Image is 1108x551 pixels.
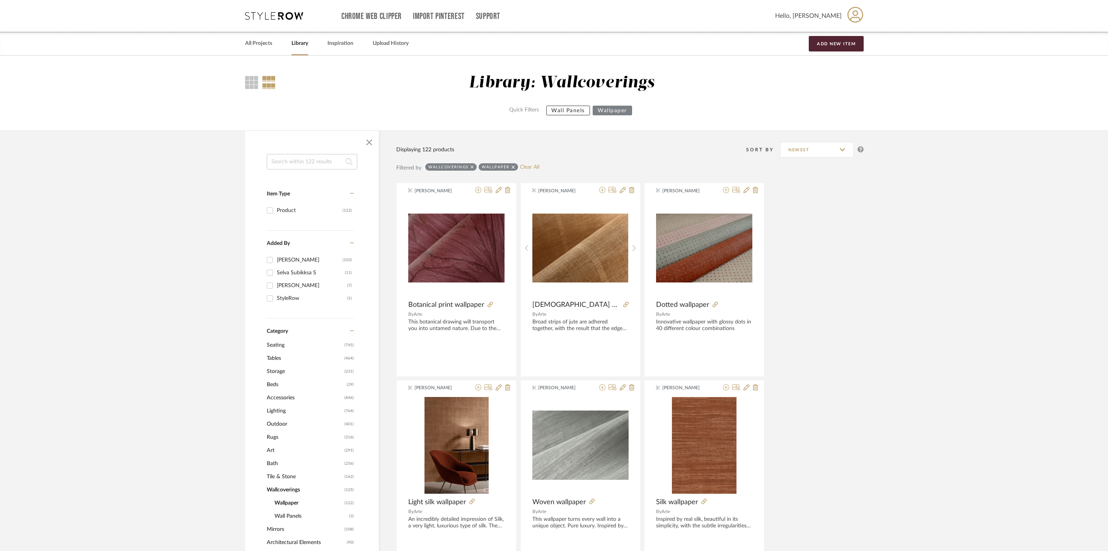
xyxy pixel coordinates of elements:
[347,279,352,292] div: (7)
[267,483,343,496] span: Wallcoverings
[408,301,484,309] span: Botanical print wallpaper
[373,38,409,49] a: Upload History
[344,339,354,351] span: (745)
[277,267,345,279] div: Selva Subikksa S
[344,392,354,404] span: (846)
[656,516,752,529] div: Inspired by real silk, beautiful in its simplicity, with the subtle irregularities of silk fabric...
[347,292,352,305] div: (1)
[277,254,343,266] div: [PERSON_NAME]
[396,145,454,154] div: Displaying 122 products
[408,509,414,514] span: By
[546,106,590,115] button: Wall Panels
[344,365,354,378] span: (231)
[672,397,736,494] img: Silk wallpaper
[408,319,505,332] div: This botanical drawing will transport you into untamed nature. Due to the tone-on-tone effect, th...
[267,352,343,365] span: Tables
[413,13,465,20] a: Import Pinterest
[408,498,466,507] span: Light silk wallpaper
[267,523,343,536] span: Mirrors
[661,509,670,514] span: Arte
[344,484,354,496] span: (125)
[349,510,354,522] span: (3)
[414,509,422,514] span: Arte
[656,301,709,309] span: Dotted wallpaper
[267,431,343,444] span: Rugs
[532,214,628,282] img: Jute wallpaper
[274,510,347,523] span: Wall Panels
[656,498,698,507] span: Silk wallpaper
[267,339,343,352] span: Seating
[267,391,343,404] span: Accessories
[267,378,345,391] span: Beds
[344,352,354,364] span: (464)
[267,365,343,378] span: Storage
[408,397,505,494] div: 0
[520,164,539,171] a: Clear All
[267,241,290,246] span: Added By
[267,404,343,418] span: Lighting
[532,319,629,332] div: Broad strips of jute are adhered together, with the result that the edges overlap. This creates a...
[428,164,469,169] div: Wallcoverings
[593,106,632,115] button: Wallpaper
[414,384,463,391] span: [PERSON_NAME]
[267,470,343,483] span: Tile & Stone
[809,36,864,51] button: Add New Item
[344,418,354,430] span: (401)
[656,319,752,332] div: Innovative wallpaper with glossy dots in 40 different colour combinations
[482,164,510,169] div: Wallpaper
[344,497,354,509] span: (122)
[277,292,347,305] div: StyleRow
[344,471,354,483] span: (162)
[538,312,546,317] span: Arte
[344,444,354,457] span: (291)
[408,312,414,317] span: By
[532,516,629,529] div: This wallpaper turns every wall into a unique object. Pure luxury. Inspired by open weave silk an...
[345,267,352,279] div: (11)
[267,418,343,431] span: Outdoor
[396,164,421,172] div: Filtered by
[532,411,629,479] img: Woven wallpaper
[476,13,500,20] a: Support
[775,11,842,21] span: Hello, [PERSON_NAME]
[662,384,711,391] span: [PERSON_NAME]
[344,457,354,470] span: (256)
[274,496,343,510] span: Wallpaper
[347,536,354,549] span: (90)
[532,312,538,317] span: By
[414,312,422,317] span: Arte
[656,214,752,282] img: Dotted wallpaper
[662,187,711,194] span: [PERSON_NAME]
[746,146,780,154] div: Sort By
[267,328,288,335] span: Category
[408,214,505,282] img: Botanical print wallpaper
[361,135,377,150] button: Close
[344,431,354,443] span: (316)
[277,204,343,217] div: Product
[656,397,752,494] div: 0
[538,509,546,514] span: Arte
[245,38,272,49] a: All Projects
[267,154,357,169] input: Search within 122 results
[538,384,587,391] span: [PERSON_NAME]
[414,187,463,194] span: [PERSON_NAME]
[344,523,354,536] span: (108)
[267,457,343,470] span: Bath
[532,498,586,507] span: Woven wallpaper
[277,279,347,292] div: [PERSON_NAME]
[344,405,354,417] span: (764)
[661,312,670,317] span: Arte
[532,301,620,309] span: [DEMOGRAPHIC_DATA] wallpaper
[469,73,655,93] div: Library: Wallcoverings
[408,516,505,529] div: An incredibly detailed impression of Silk, a very light, luxurious type of silk. The minor irregu...
[424,397,489,494] img: Light silk wallpaper
[267,191,290,197] span: Item Type
[532,509,538,514] span: By
[656,509,661,514] span: By
[656,312,661,317] span: By
[505,106,544,115] label: Quick Filters
[267,536,345,549] span: Architectural Elements
[341,13,402,20] a: Chrome Web Clipper
[291,38,308,49] a: Library
[343,254,352,266] div: (103)
[327,38,353,49] a: Inspiration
